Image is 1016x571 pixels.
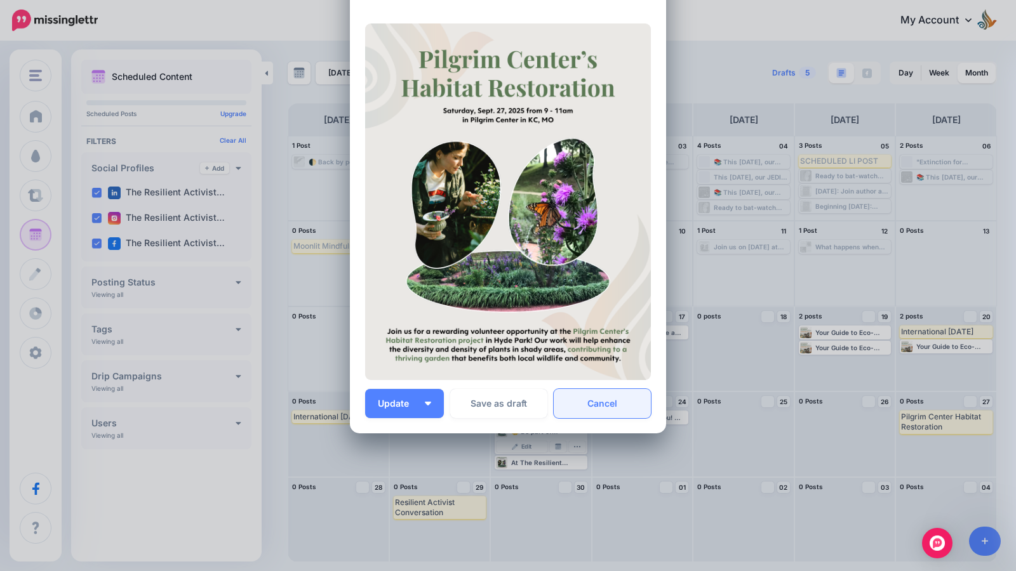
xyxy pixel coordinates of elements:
button: Update [365,389,444,418]
img: arrow-down-white.png [425,402,431,405]
button: Save as draft [450,389,547,418]
div: Open Intercom Messenger [922,528,952,558]
span: Update [378,399,418,408]
a: Cancel [554,389,651,418]
img: APZSCVC5VUPUWDJIX9F3SZ7SXYDECSU8.png [365,23,651,381]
